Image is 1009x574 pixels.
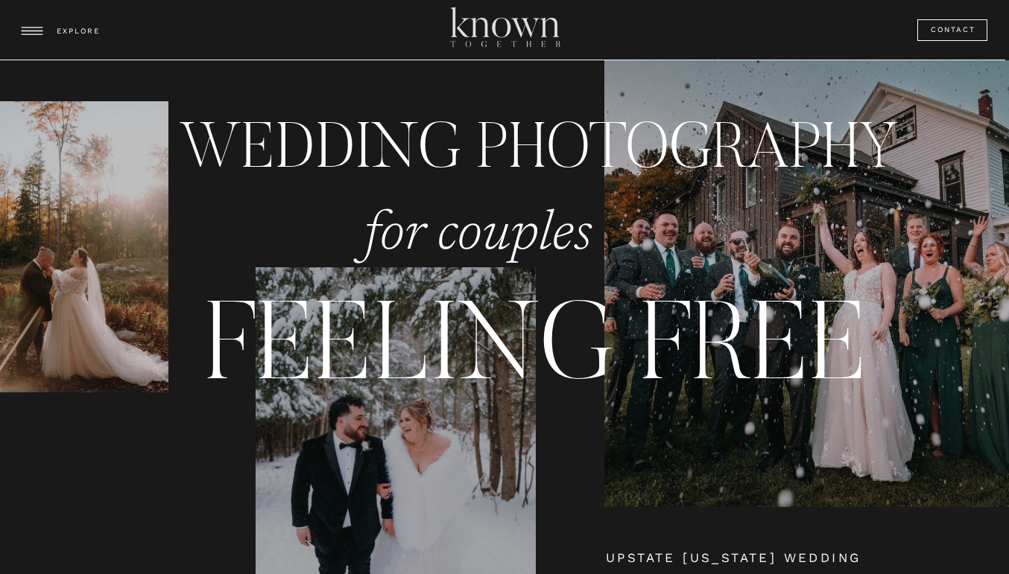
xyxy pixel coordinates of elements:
h3: EXPLORE [57,25,103,39]
h2: for couples [364,203,596,275]
h3: FEELING FREE [117,275,955,382]
a: Contact [931,23,977,37]
h2: WEDDING PHOTOGRAPHY [179,107,915,189]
